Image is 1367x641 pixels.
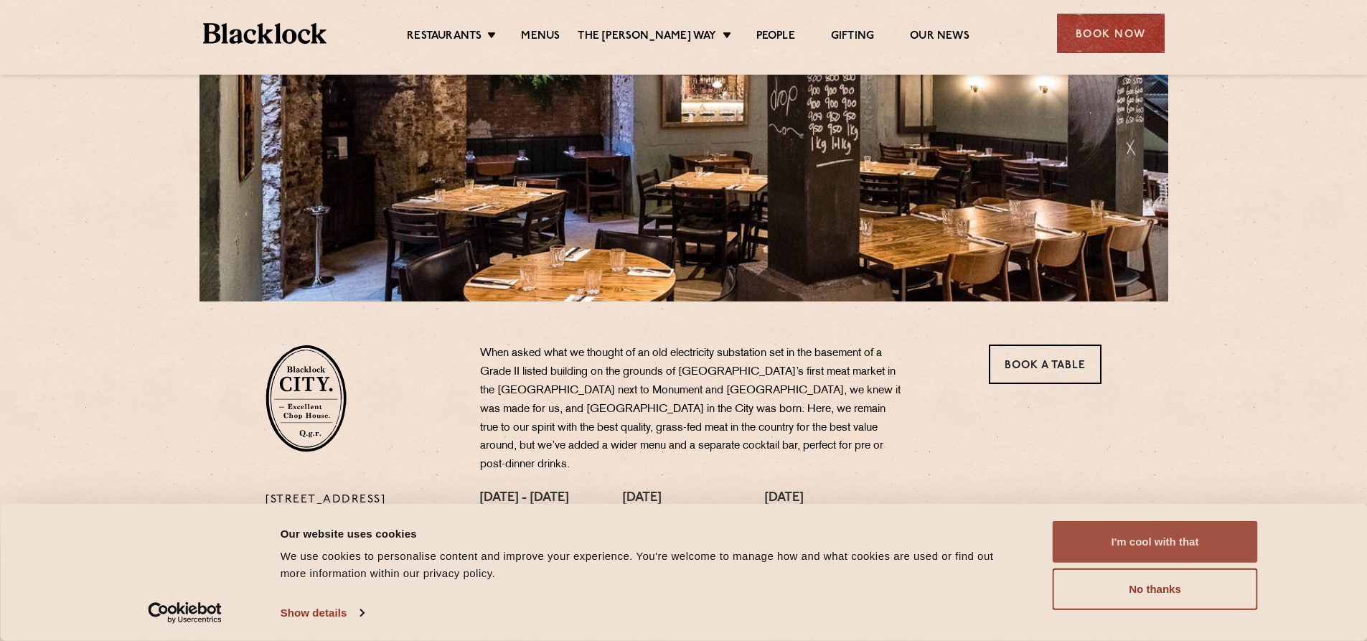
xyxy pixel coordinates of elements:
[407,29,481,45] a: Restaurants
[281,548,1020,582] div: We use cookies to personalise content and improve your experience. You're welcome to manage how a...
[578,29,716,45] a: The [PERSON_NAME] Way
[122,602,248,624] a: Usercentrics Cookiebot - opens in a new window
[756,29,795,45] a: People
[1053,569,1258,610] button: No thanks
[910,29,969,45] a: Our News
[480,345,903,474] p: When asked what we thought of an old electricity substation set in the basement of a Grade II lis...
[623,491,729,507] h4: [DATE]
[266,345,347,452] img: City-stamp-default.svg
[521,29,560,45] a: Menus
[831,29,874,45] a: Gifting
[480,491,587,507] h4: [DATE] - [DATE]
[1057,14,1165,53] div: Book Now
[266,491,459,547] p: [STREET_ADDRESS][PERSON_NAME] EC3M 8AA
[281,525,1020,542] div: Our website uses cookies
[765,491,875,507] h4: [DATE]
[989,345,1101,384] a: Book a Table
[203,23,327,44] img: BL_Textured_Logo-footer-cropped.svg
[1053,521,1258,563] button: I'm cool with that
[281,602,364,624] a: Show details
